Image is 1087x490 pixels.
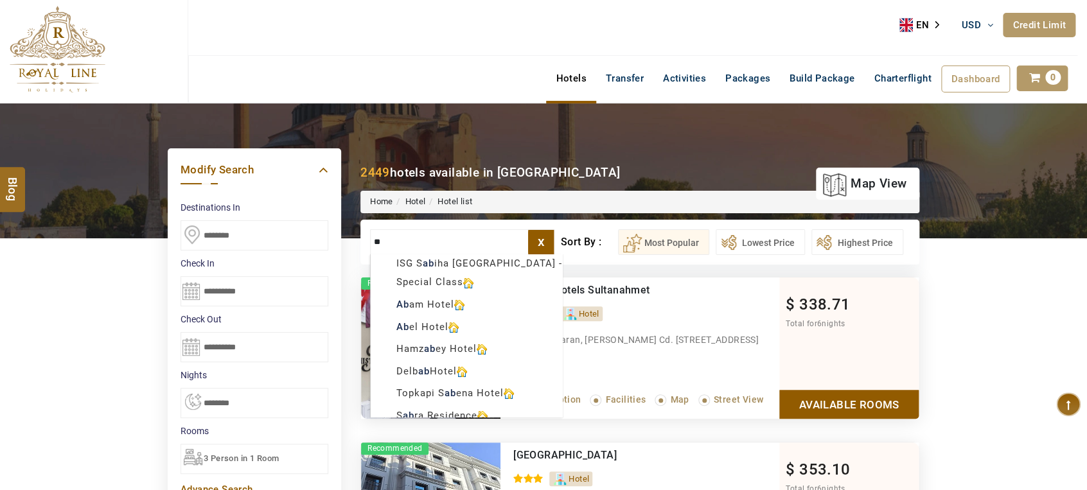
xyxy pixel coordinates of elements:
[899,15,948,35] a: EN
[513,284,650,296] a: Premist Hotels Sultanahmet
[527,335,759,345] span: Cankurtaran, [PERSON_NAME] Cd. [STREET_ADDRESS]
[396,321,409,333] b: Ab
[360,164,620,181] div: hotels available in [GEOGRAPHIC_DATA]
[899,15,948,35] aside: Language selected: English
[181,257,328,270] label: Check In
[779,390,919,419] a: Show Rooms
[716,229,805,255] button: Lowest Price
[418,365,430,377] b: ab
[528,230,554,254] label: x
[513,449,617,461] a: [GEOGRAPHIC_DATA]
[653,66,716,91] a: Activities
[817,319,822,328] span: 6
[4,177,21,188] span: Blog
[899,15,948,35] div: Language
[513,284,726,297] div: Premist Hotels Sultanahmet
[561,229,618,255] div: Sort By :
[786,460,795,478] span: $
[371,384,562,403] div: Topkapi S ena Hotel
[445,387,456,399] b: ab
[396,299,409,310] b: Ab
[181,161,328,179] a: Modify Search
[181,369,328,381] label: nights
[670,394,689,405] span: Map
[546,66,596,91] a: Hotels
[962,19,981,31] span: USD
[799,460,850,478] span: 353.10
[423,258,434,269] b: ab
[360,165,390,180] b: 2449
[799,295,850,313] span: 338.71
[1003,13,1075,37] a: Credit Limit
[371,407,562,425] div: S ra Residence
[716,66,780,91] a: Packages
[513,449,726,462] div: New Emin Hotel
[596,66,653,91] a: Transfer
[822,170,906,198] a: map view
[181,313,328,326] label: Check Out
[361,442,429,455] span: Recommended
[371,340,562,358] div: Hamz ey Hotel
[454,300,464,310] img: hotelicon.PNG
[477,411,488,421] img: hotelicon.PNG
[786,319,845,328] span: Total for nights
[457,367,467,377] img: hotelicon.PNG
[605,394,646,405] span: Facilities
[425,196,472,208] li: Hotel list
[504,389,514,399] img: hotelicon.PNG
[361,277,500,419] img: 1-ThumbNail.jpg
[370,197,393,206] a: Home
[371,362,562,381] div: Delb Hotel
[371,254,562,292] div: ISG S iha [GEOGRAPHIC_DATA] - Special Class
[714,394,763,405] span: Street View
[951,73,1000,85] span: Dashboard
[579,309,599,319] span: Hotel
[181,201,328,214] label: Destinations In
[1045,70,1061,85] span: 0
[874,73,931,84] span: Charterflight
[463,278,473,288] img: hotelicon.PNG
[361,277,429,290] span: Recommended
[786,295,795,313] span: $
[405,197,425,206] a: Hotel
[204,453,279,463] span: 3 Person in 1 Room
[811,229,903,255] button: Highest Price
[1016,66,1068,91] a: 0
[424,343,436,354] b: ab
[371,295,562,314] div: am Hotel
[569,474,589,484] span: Hotel
[477,344,487,354] img: hotelicon.PNG
[371,318,562,337] div: el Hotel
[780,66,864,91] a: Build Package
[181,424,328,437] label: Rooms
[864,66,941,91] a: Charterflight
[618,229,709,255] button: Most Popular
[10,6,105,92] img: The Royal Line Holidays
[403,410,414,421] b: ab
[448,322,459,333] img: hotelicon.PNG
